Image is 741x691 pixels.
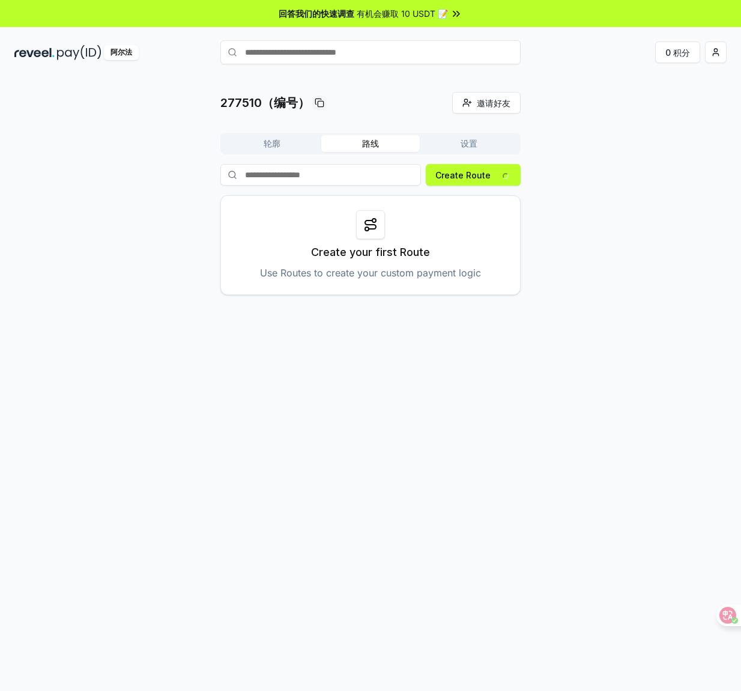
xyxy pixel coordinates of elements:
[14,45,55,60] img: reveel_dark
[311,244,430,261] p: Create your first Route
[220,96,310,110] font: 277510（编号）
[655,41,700,63] button: 0 积分
[452,92,521,114] button: 邀请好友
[357,8,448,19] font: 有机会赚取 10 USDT 📝
[362,138,379,148] font: 路线
[477,98,510,108] font: 邀请好友
[426,164,521,186] button: Create Route
[260,266,481,280] p: Use Routes to create your custom payment logic
[264,138,280,148] font: 轮廓
[57,45,101,60] img: pay_id
[279,8,354,19] font: 回答我们的快速调查
[665,47,690,58] font: 0 积分
[461,138,477,148] font: 设置
[110,47,132,56] font: 阿尔法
